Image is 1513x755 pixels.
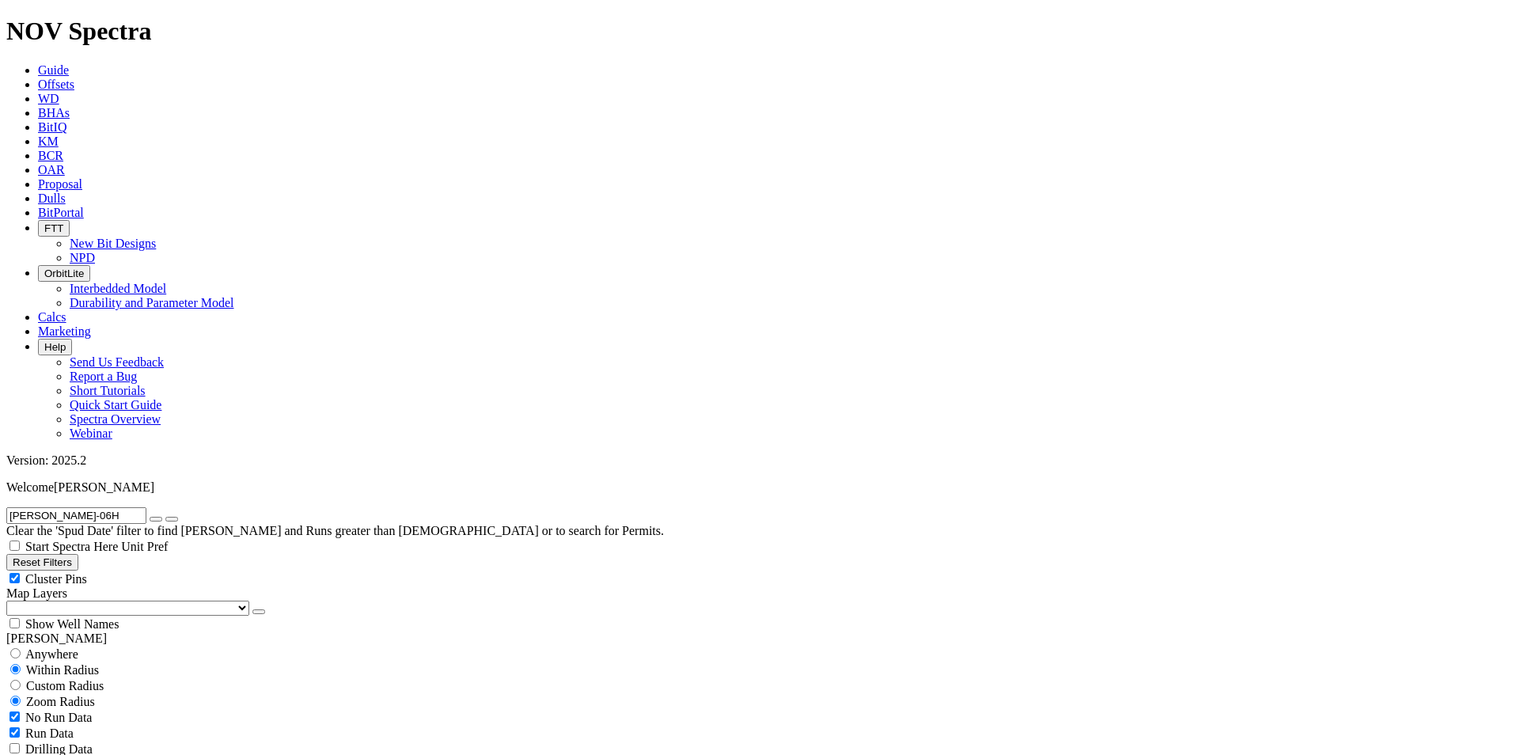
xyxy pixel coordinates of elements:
button: Help [38,339,72,355]
span: No Run Data [25,711,92,724]
span: Start Spectra Here [25,540,118,553]
span: OrbitLite [44,267,84,279]
span: Zoom Radius [26,695,95,708]
a: Offsets [38,78,74,91]
a: Send Us Feedback [70,355,164,369]
input: Search [6,507,146,524]
a: Report a Bug [70,370,137,383]
div: [PERSON_NAME] [6,632,1507,646]
a: Guide [38,63,69,77]
span: FTT [44,222,63,234]
a: WD [38,92,59,105]
a: Durability and Parameter Model [70,296,234,309]
span: Show Well Names [25,617,119,631]
a: BHAs [38,106,70,120]
span: Help [44,341,66,353]
button: Reset Filters [6,554,78,571]
span: Custom Radius [26,679,104,692]
input: Start Spectra Here [9,541,20,551]
button: FTT [38,220,70,237]
a: NPD [70,251,95,264]
a: Webinar [70,427,112,440]
span: Map Layers [6,586,67,600]
span: Clear the 'Spud Date' filter to find [PERSON_NAME] and Runs greater than [DEMOGRAPHIC_DATA] or to... [6,524,664,537]
span: Cluster Pins [25,572,87,586]
span: Within Radius [26,663,99,677]
a: Short Tutorials [70,384,146,397]
button: OrbitLite [38,265,90,282]
a: KM [38,135,59,148]
span: Unit Pref [121,540,168,553]
a: Dulls [38,192,66,205]
a: Interbedded Model [70,282,166,295]
div: Version: 2025.2 [6,453,1507,468]
h1: NOV Spectra [6,17,1507,46]
span: [PERSON_NAME] [54,480,154,494]
a: New Bit Designs [70,237,156,250]
a: Marketing [38,324,91,338]
a: BCR [38,149,63,162]
a: Quick Start Guide [70,398,161,412]
a: OAR [38,163,65,176]
a: BitPortal [38,206,84,219]
a: Calcs [38,310,66,324]
p: Welcome [6,480,1507,495]
a: BitIQ [38,120,66,134]
span: Anywhere [25,647,78,661]
a: Spectra Overview [70,412,161,426]
a: Proposal [38,177,82,191]
span: Run Data [25,727,74,740]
